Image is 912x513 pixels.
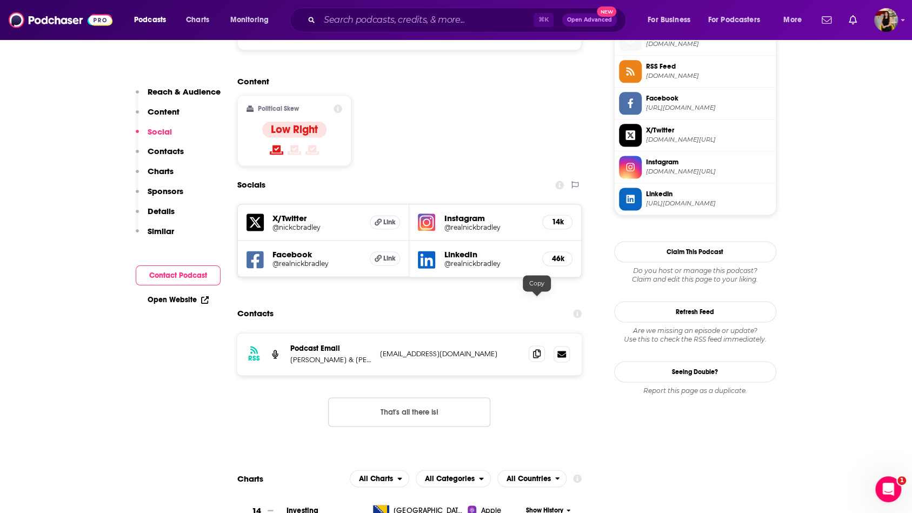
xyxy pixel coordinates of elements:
a: Instagram[DOMAIN_NAME][URL] [619,156,771,178]
img: User Profile [874,8,898,32]
p: Sponsors [148,186,183,196]
h2: Countries [497,470,567,487]
p: Contacts [148,146,184,156]
p: Details [148,206,175,216]
div: Copy [523,275,551,291]
h5: 46k [551,254,563,263]
span: 1 [897,476,906,485]
a: RSS Feed[DOMAIN_NAME] [619,60,771,83]
span: All Countries [507,475,551,482]
a: Charts [179,11,216,29]
button: Nothing here. [328,397,490,427]
img: Podchaser - Follow, Share and Rate Podcasts [9,10,112,30]
span: highvalueexit.com [646,40,771,48]
button: Details [136,206,175,226]
p: Content [148,106,179,117]
span: For Business [648,12,690,28]
a: Show notifications dropdown [844,11,861,29]
span: X/Twitter [646,125,771,135]
button: Sponsors [136,186,183,206]
h3: RSS [248,354,260,363]
a: @realnickbradley [272,259,362,268]
h2: Socials [237,175,265,195]
h2: Contacts [237,303,274,324]
span: omnycontent.com [646,72,771,80]
button: Reach & Audience [136,86,221,106]
div: Claim and edit this page to your liking. [614,267,776,284]
h5: LinkedIn [444,249,534,259]
span: Logged in as cassey [874,8,898,32]
p: [EMAIL_ADDRESS][DOMAIN_NAME] [380,349,521,358]
h4: Low Right [271,123,318,136]
a: Link [370,251,400,265]
button: open menu [776,11,815,29]
span: Do you host or manage this podcast? [614,267,776,275]
p: Similar [148,226,174,236]
span: Podcasts [134,12,166,28]
p: Social [148,126,172,137]
a: Show notifications dropdown [817,11,836,29]
button: open menu [640,11,704,29]
span: All Categories [425,475,475,482]
span: Link [383,254,396,263]
span: https://www.linkedin.com/in/realnickbradley [646,199,771,208]
button: open menu [350,470,409,487]
span: Instagram [646,157,771,167]
a: @realnickbradley [444,259,534,268]
h2: Platforms [350,470,409,487]
button: Charts [136,166,174,186]
button: Social [136,126,172,146]
p: Charts [148,166,174,176]
button: Contact Podcast [136,265,221,285]
p: Podcast Email [290,344,371,353]
button: Open AdvancedNew [562,14,617,26]
a: @realnickbradley [444,223,534,231]
div: Are we missing an episode or update? Use this to check the RSS feed immediately. [614,327,776,344]
button: Claim This Podcast [614,241,776,262]
a: Seeing Double? [614,361,776,382]
span: New [597,6,616,17]
button: open menu [416,470,491,487]
span: More [783,12,802,28]
span: instagram.com/realnickbradley [646,168,771,176]
span: For Podcasters [708,12,760,28]
h5: Instagram [444,213,534,223]
a: Facebook[URL][DOMAIN_NAME] [619,92,771,115]
a: Linkedin[URL][DOMAIN_NAME] [619,188,771,210]
span: All Charts [359,475,393,482]
span: twitter.com/nickcbradley [646,136,771,144]
img: iconImage [418,214,435,231]
span: Open Advanced [567,17,612,23]
span: ⌘ K [534,13,554,27]
p: Reach & Audience [148,86,221,97]
button: Content [136,106,179,126]
button: Show profile menu [874,8,898,32]
a: Open Website [148,295,209,304]
span: https://www.facebook.com/realnickbradley [646,104,771,112]
span: Monitoring [230,12,269,28]
div: Search podcasts, credits, & more... [300,8,636,32]
input: Search podcasts, credits, & more... [319,11,534,29]
button: open menu [127,11,180,29]
span: Charts [186,12,209,28]
iframe: Intercom live chat [875,476,901,502]
span: Linkedin [646,189,771,199]
button: Contacts [136,146,184,166]
button: open menu [701,11,776,29]
div: Report this page as a duplicate. [614,387,776,395]
a: X/Twitter[DOMAIN_NAME][URL] [619,124,771,146]
button: Refresh Feed [614,301,776,322]
h5: 14k [551,217,563,226]
a: @nickcbradley [272,223,362,231]
h5: Facebook [272,249,362,259]
button: open menu [223,11,283,29]
button: Similar [136,226,174,246]
button: open menu [497,470,567,487]
h2: Categories [416,470,491,487]
p: [PERSON_NAME] & [PERSON_NAME] [290,355,371,364]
